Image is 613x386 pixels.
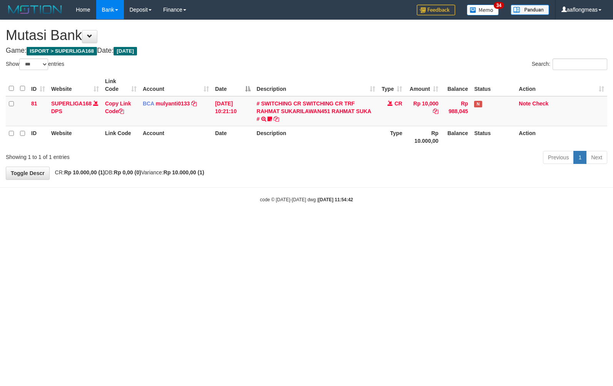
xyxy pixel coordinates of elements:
th: Link Code [102,126,140,148]
h1: Mutasi Bank [6,28,607,43]
td: Rp 10,000 [405,96,441,126]
th: Status [471,126,516,148]
label: Search: [532,58,607,70]
strong: Rp 10.000,00 (1) [64,169,105,175]
input: Search: [553,58,607,70]
img: MOTION_logo.png [6,4,64,15]
th: Description [254,126,379,148]
img: panduan.png [511,5,549,15]
th: Type [378,126,405,148]
span: 81 [31,100,37,107]
th: Website: activate to sort column ascending [48,74,102,96]
select: Showentries [19,58,48,70]
th: Action: activate to sort column ascending [516,74,607,96]
th: Balance [441,126,471,148]
a: Previous [543,151,574,164]
a: Copy # SWITCHING CR SWITCHING CR TRF RAHMAT SUKARILAWAN451 RAHMAT SUKA # to clipboard [274,116,279,122]
h4: Game: Date: [6,47,607,55]
a: Copy Rp 10,000 to clipboard [433,108,438,114]
span: CR [394,100,402,107]
span: Has Note [474,101,482,107]
td: DPS [48,96,102,126]
th: Date: activate to sort column descending [212,74,254,96]
a: Copy mulyanti0133 to clipboard [191,100,197,107]
th: Status [471,74,516,96]
a: Note [519,100,531,107]
th: Type: activate to sort column ascending [378,74,405,96]
strong: [DATE] 11:54:42 [318,197,353,202]
a: Toggle Descr [6,167,50,180]
a: Check [532,100,548,107]
th: ID: activate to sort column ascending [28,74,48,96]
th: Balance [441,74,471,96]
a: 1 [573,151,586,164]
td: [DATE] 10:21:10 [212,96,254,126]
span: BCA [143,100,154,107]
th: Account [140,126,212,148]
small: code © [DATE]-[DATE] dwg | [260,197,353,202]
th: Date [212,126,254,148]
th: Link Code: activate to sort column ascending [102,74,140,96]
th: Amount: activate to sort column ascending [405,74,441,96]
th: Website [48,126,102,148]
a: SUPERLIGA168 [51,100,92,107]
th: ID [28,126,48,148]
label: Show entries [6,58,64,70]
a: Next [586,151,607,164]
th: Rp 10.000,00 [405,126,441,148]
img: Button%20Memo.svg [467,5,499,15]
th: Action [516,126,607,148]
td: Rp 988,045 [441,96,471,126]
span: [DATE] [114,47,137,55]
span: 34 [494,2,504,9]
a: mulyanti0133 [156,100,190,107]
a: Copy Link Code [105,100,131,114]
th: Account: activate to sort column ascending [140,74,212,96]
strong: Rp 10.000,00 (1) [164,169,204,175]
span: ISPORT > SUPERLIGA168 [27,47,97,55]
span: CR: DB: Variance: [51,169,204,175]
a: # SWITCHING CR SWITCHING CR TRF RAHMAT SUKARILAWAN451 RAHMAT SUKA # [257,100,371,122]
img: Feedback.jpg [417,5,455,15]
strong: Rp 0,00 (0) [114,169,141,175]
th: Description: activate to sort column ascending [254,74,379,96]
div: Showing 1 to 1 of 1 entries [6,150,250,161]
